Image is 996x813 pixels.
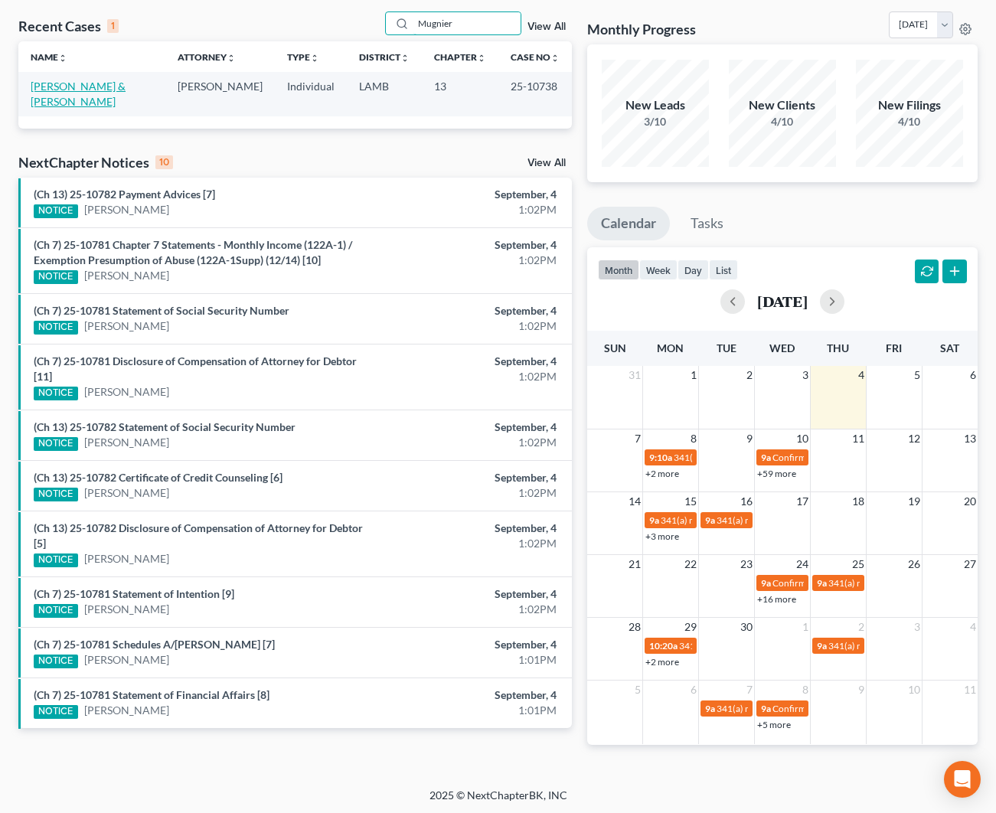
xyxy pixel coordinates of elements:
span: 7 [745,681,754,699]
span: 27 [962,555,978,573]
span: 341(a) meeting for [PERSON_NAME] [828,640,976,651]
div: September, 4 [392,470,556,485]
div: 1 [107,19,119,33]
span: 4 [968,618,978,636]
span: 10 [795,429,810,448]
span: 9 [745,429,754,448]
a: Districtunfold_more [359,51,410,63]
span: 341(a) meeting for [PERSON_NAME] [674,452,821,463]
div: New Clients [729,96,836,114]
span: 19 [906,492,922,511]
div: 1:02PM [392,318,556,334]
span: 9a [705,703,715,714]
div: NOTICE [34,270,78,284]
div: 10 [155,155,173,169]
button: month [598,260,639,280]
div: 1:01PM [392,703,556,718]
span: 31 [627,366,642,384]
div: New Filings [856,96,963,114]
td: 13 [422,72,498,116]
a: (Ch 7) 25-10781 Chapter 7 Statements - Monthly Income (122A-1) / Exemption Presumption of Abuse (... [34,238,352,266]
span: 28 [627,618,642,636]
a: View All [527,21,566,32]
i: unfold_more [227,54,236,63]
span: Fri [886,341,902,354]
i: unfold_more [310,54,319,63]
div: NOTICE [34,655,78,668]
input: Search by name... [413,12,521,34]
div: 4/10 [856,114,963,129]
div: NOTICE [34,387,78,400]
a: [PERSON_NAME] [84,485,169,501]
span: 1 [689,366,698,384]
span: 5 [633,681,642,699]
span: 9a [761,452,771,463]
a: (Ch 7) 25-10781 Disclosure of Compensation of Attorney for Debtor [11] [34,354,357,383]
a: [PERSON_NAME] [84,652,169,668]
button: day [678,260,709,280]
a: Nameunfold_more [31,51,67,63]
a: [PERSON_NAME] [84,551,169,566]
span: 9 [857,681,866,699]
div: 1:02PM [392,202,556,217]
span: 30 [739,618,754,636]
a: (Ch 13) 25-10782 Disclosure of Compensation of Attorney for Debtor [5] [34,521,363,550]
div: September, 4 [392,354,556,369]
span: 7 [633,429,642,448]
a: +5 more [757,719,791,730]
td: Individual [275,72,347,116]
span: 9:10a [649,452,672,463]
div: 1:01PM [392,652,556,668]
a: Case Nounfold_more [511,51,560,63]
span: 9a [649,514,659,526]
td: 25-10738 [498,72,572,116]
div: September, 4 [392,687,556,703]
div: September, 4 [392,420,556,435]
div: September, 4 [392,586,556,602]
button: week [639,260,678,280]
div: 1:02PM [392,485,556,501]
span: Wed [769,341,795,354]
span: 17 [795,492,810,511]
div: NextChapter Notices [18,153,173,171]
a: [PERSON_NAME] & [PERSON_NAME] [31,80,126,108]
span: 3 [913,618,922,636]
div: 1:02PM [392,253,556,268]
a: (Ch 7) 25-10781 Schedules A/[PERSON_NAME] [7] [34,638,275,651]
a: (Ch 13) 25-10782 Statement of Social Security Number [34,420,296,433]
a: (Ch 13) 25-10782 Certificate of Credit Counseling [6] [34,471,282,484]
div: September, 4 [392,521,556,536]
span: 11 [962,681,978,699]
span: Sat [940,341,959,354]
span: 341(a) meeting for [PERSON_NAME] [717,514,864,526]
span: 10 [906,681,922,699]
div: 1:02PM [392,536,556,551]
span: 13 [962,429,978,448]
span: 2 [745,366,754,384]
span: 341(a) meeting for [PERSON_NAME] [661,514,808,526]
i: unfold_more [58,54,67,63]
span: 341(a) meeting for [PERSON_NAME] [679,640,827,651]
span: 9a [761,703,771,714]
span: 8 [689,429,698,448]
a: (Ch 7) 25-10781 Statement of Social Security Number [34,304,289,317]
span: 3 [801,366,810,384]
div: 1:02PM [392,435,556,450]
a: [PERSON_NAME] [84,602,169,617]
a: +2 more [645,468,679,479]
a: (Ch 7) 25-10781 Statement of Financial Affairs [8] [34,688,269,701]
span: 12 [906,429,922,448]
span: 341(a) meeting for [PERSON_NAME] [717,703,864,714]
div: 1:02PM [392,369,556,384]
a: +59 more [757,468,796,479]
span: 14 [627,492,642,511]
span: 9a [817,577,827,589]
div: 4/10 [729,114,836,129]
span: 24 [795,555,810,573]
span: 26 [906,555,922,573]
span: Sun [604,341,626,354]
span: 11 [851,429,866,448]
div: NOTICE [34,204,78,218]
span: 15 [683,492,698,511]
a: Calendar [587,207,670,240]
